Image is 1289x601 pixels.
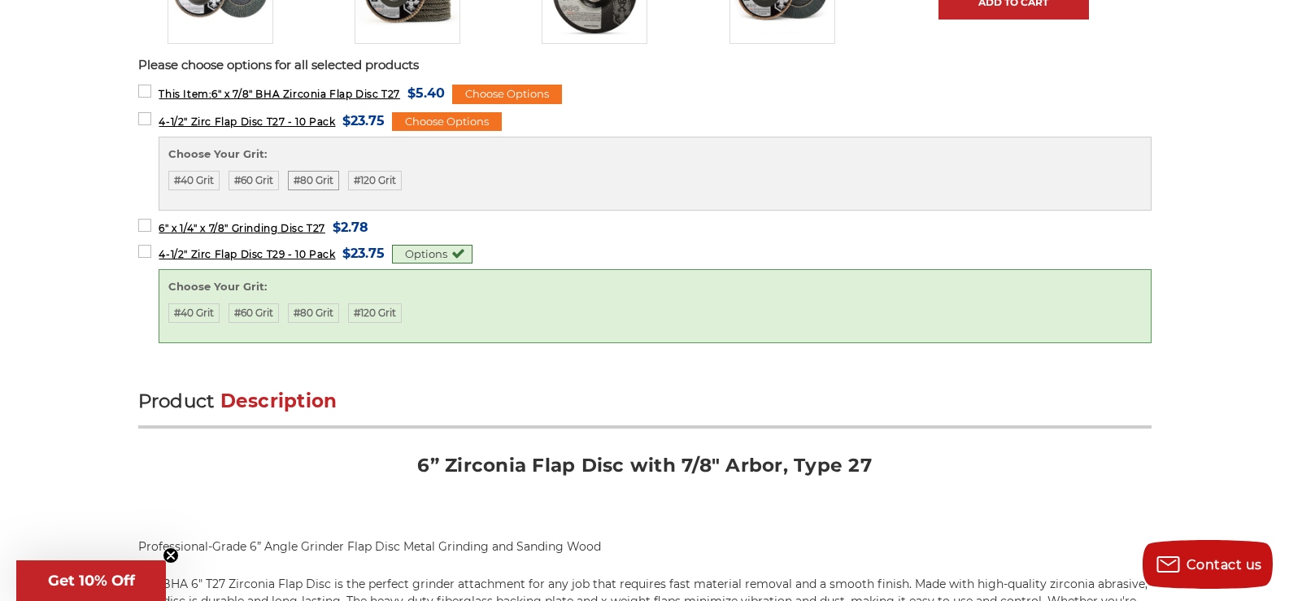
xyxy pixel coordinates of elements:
span: 4-1/2" Zirc Flap Disc T27 - 10 Pack [159,115,335,128]
span: $23.75 [342,242,385,264]
label: Choose Your Grit: [168,279,1142,295]
div: Options [392,245,472,264]
p: Professional-Grade 6” Angle Grinder Flap Disc Metal Grinding and Sanding Wood [138,538,1152,555]
span: 6" x 7/8" BHA Zirconia Flap Disc T27 [159,88,400,100]
div: Choose Options [392,112,502,132]
span: $2.78 [333,216,368,238]
span: Product [138,390,215,412]
button: Contact us [1143,540,1273,589]
span: $5.40 [407,82,445,104]
span: 4-1/2" Zirc Flap Disc T29 - 10 Pack [159,248,335,260]
div: Choose Options [452,85,562,104]
p: Please choose options for all selected products [138,56,1152,75]
span: Description [220,390,337,412]
span: 6" x 1/4" x 7/8" Grinding Disc T27 [159,222,324,234]
h2: 6” Zirconia Flap Disc with 7/8" Arbor, Type 27 [138,453,1152,514]
div: Get 10% OffClose teaser [16,560,166,601]
button: Close teaser [163,547,179,564]
span: Get 10% Off [48,572,135,590]
strong: This Item: [159,88,211,100]
span: $23.75 [342,110,385,132]
span: Contact us [1187,557,1262,573]
label: Choose Your Grit: [168,146,1142,163]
